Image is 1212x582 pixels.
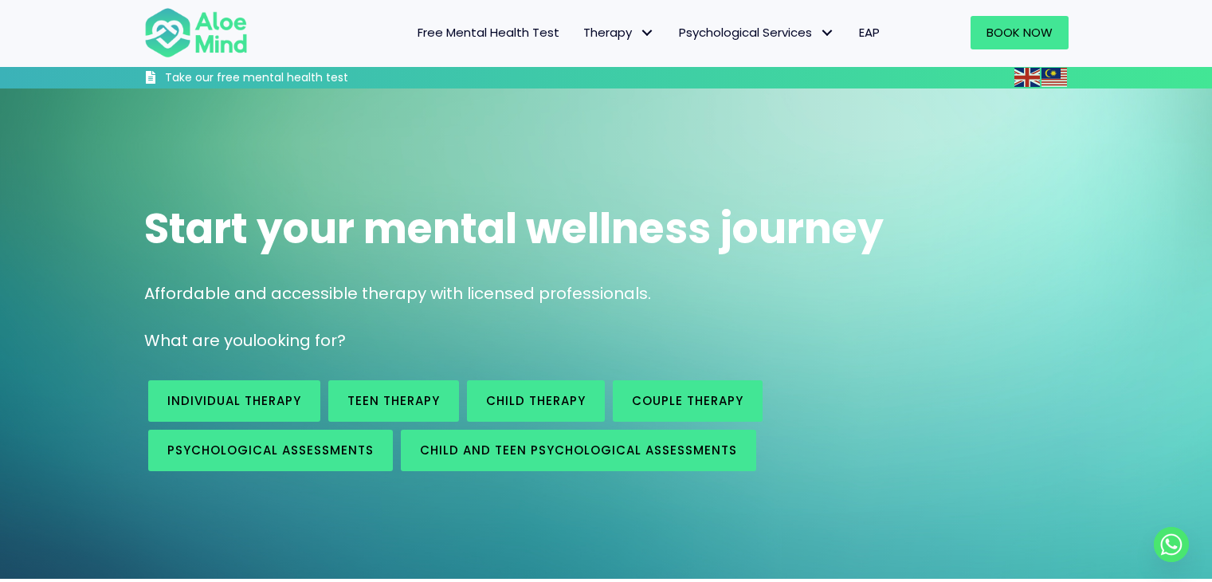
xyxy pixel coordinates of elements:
img: ms [1041,68,1067,87]
a: English [1014,68,1041,86]
span: Teen Therapy [347,392,440,409]
a: Child and Teen Psychological assessments [401,430,756,471]
span: Therapy: submenu [636,22,659,45]
a: Free Mental Health Test [406,16,571,49]
a: Whatsapp [1154,527,1189,562]
a: Child Therapy [467,380,605,422]
a: Couple therapy [613,380,763,422]
span: Psychological Services [679,24,835,41]
span: Book Now [986,24,1053,41]
span: What are you [144,329,253,352]
span: Start your mental wellness journey [144,199,884,258]
img: en [1014,68,1040,87]
img: Aloe mind Logo [144,6,248,59]
a: TherapyTherapy: submenu [571,16,667,49]
h3: Take our free mental health test [165,70,433,86]
span: Therapy [583,24,655,41]
span: Psychological assessments [167,442,374,458]
span: looking for? [253,329,346,352]
span: Free Mental Health Test [418,24,559,41]
span: Child and Teen Psychological assessments [420,442,737,458]
span: Couple therapy [632,392,743,409]
a: Psychological ServicesPsychological Services: submenu [667,16,847,49]
span: Child Therapy [486,392,586,409]
nav: Menu [269,16,892,49]
a: Take our free mental health test [144,70,433,88]
span: Psychological Services: submenu [816,22,839,45]
a: Psychological assessments [148,430,393,471]
p: Affordable and accessible therapy with licensed professionals. [144,282,1069,305]
a: EAP [847,16,892,49]
a: Book Now [971,16,1069,49]
span: Individual therapy [167,392,301,409]
span: EAP [859,24,880,41]
a: Individual therapy [148,380,320,422]
a: Malay [1041,68,1069,86]
a: Teen Therapy [328,380,459,422]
